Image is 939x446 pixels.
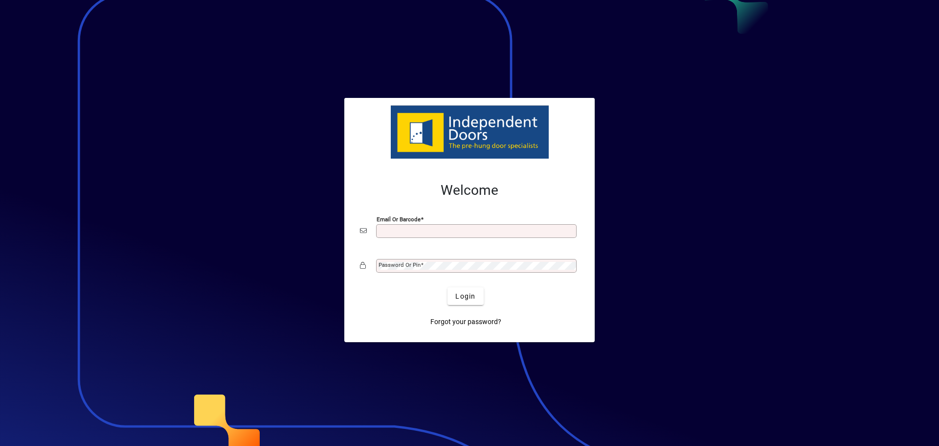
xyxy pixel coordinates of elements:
h2: Welcome [360,182,579,199]
a: Forgot your password? [426,313,505,330]
mat-label: Password or Pin [379,261,421,268]
span: Forgot your password? [430,317,501,327]
span: Login [455,291,475,302]
mat-label: Email or Barcode [377,216,421,223]
button: Login [447,287,483,305]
